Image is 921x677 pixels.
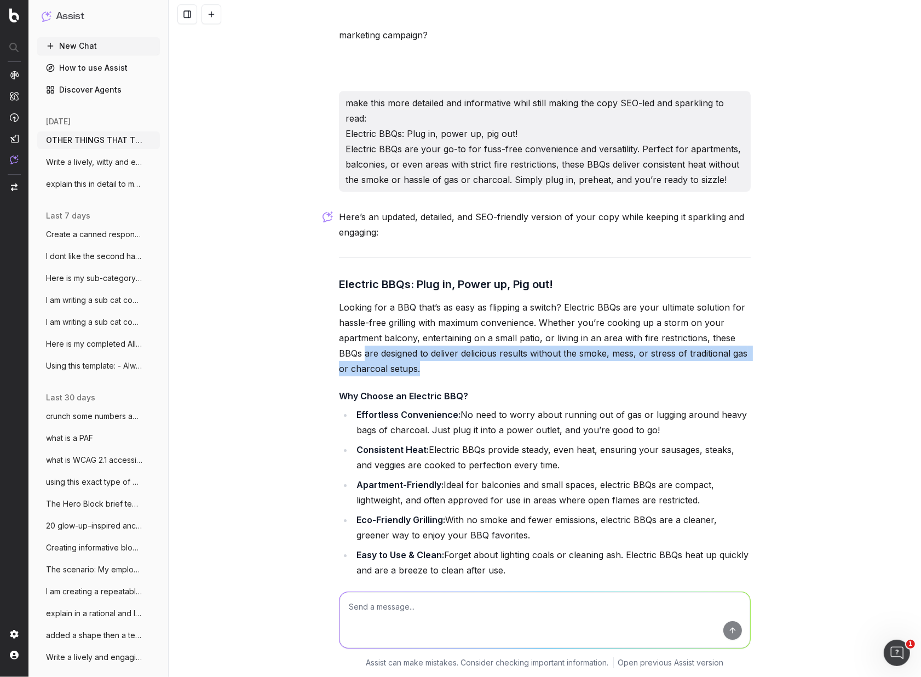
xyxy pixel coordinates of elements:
img: Assist [10,155,19,164]
li: No need to worry about running out of gas or lugging around heavy bags of charcoal. Just plug it ... [353,407,751,438]
span: Create a canned response from online fra [46,229,142,240]
span: what is WCAG 2.1 accessibility requireme [46,455,142,466]
span: I dont like the second half of this sent [46,251,142,262]
button: added a shape then a text box within on [37,627,160,644]
li: With no smoke and fewer emissions, electric BBQs are a cleaner, greener way to enjoy your BBQ fav... [353,512,751,543]
li: Forget about lighting coals or cleaning ash. Electric BBQs heat up quickly and are a breeze to cl... [353,547,751,578]
button: what is a PAF [37,429,160,447]
span: I am creating a repeatable prompt to gen [46,586,142,597]
img: Setting [10,630,19,639]
span: crunch some numbers and gather data to g [46,411,142,422]
img: My account [10,651,19,659]
button: Assist [42,9,156,24]
button: I am creating a repeatable prompt to gen [37,583,160,600]
button: Creating informative block (of this leng [37,539,160,556]
span: The Hero Block brief template Engaging [46,498,142,509]
img: Intelligence [10,91,19,101]
span: last 7 days [46,210,90,221]
li: Ideal for balconies and small spaces, electric BBQs are compact, lightweight, and often approved ... [353,477,751,508]
button: Here is my completed All BBQs content pa [37,335,160,353]
span: Here is my completed All BBQs content pa [46,338,142,349]
span: Here is my sub-category content brief fo [46,273,142,284]
span: I am writing a sub cat content creation [46,317,142,328]
button: Using this template: - Always use simple [37,357,160,375]
button: The Hero Block brief template Engaging [37,495,160,513]
img: Analytics [10,71,19,79]
button: what is WCAG 2.1 accessibility requireme [37,451,160,469]
button: New Chat [37,37,160,55]
p: Here’s an updated, detailed, and SEO-friendly version of your copy while keeping it sparkling and... [339,209,751,240]
button: Here is my sub-category content brief fo [37,269,160,287]
h3: Electric BBQs: Plug in, Power up, Pig out! [339,276,751,293]
button: explain this in detail to me (ecommerce [37,175,160,193]
button: 20 glow-up–inspired anchor text lines fo [37,517,160,535]
span: added a shape then a text box within on [46,630,142,641]
img: Switch project [11,183,18,191]
span: Write a lively, witty and engaging meta [46,157,142,168]
span: last 30 days [46,392,95,403]
span: explain in a rational and logical manner [46,608,142,619]
a: Open previous Assist version [618,657,724,668]
strong: Eco-Friendly Grilling: [356,514,445,525]
img: Assist [42,11,51,21]
span: what is a PAF [46,433,93,444]
a: Discover Agents [37,81,160,99]
span: 1 [906,640,915,649]
p: make this more detailed and informative whil still making the copy SEO-led and sparkling to read:... [346,95,744,187]
strong: Effortless Convenience: [356,409,460,420]
strong: Consistent Heat: [356,444,429,455]
h1: Assist [56,9,84,24]
span: OTHER THINGS THAT TIE IN WITH THIS AUSSI [46,135,142,146]
button: explain in a rational and logical manner [37,605,160,622]
img: Botify assist logo [323,211,333,222]
span: The scenario: My employee is on to a sec [46,564,142,575]
span: Creating informative block (of this leng [46,542,142,553]
button: Create a canned response from online fra [37,226,160,243]
button: Write a lively, witty and engaging meta [37,153,160,171]
strong: Easy to Use & Clean: [356,549,444,560]
button: The scenario: My employee is on to a sec [37,561,160,578]
button: I dont like the second half of this sent [37,248,160,265]
a: How to use Assist [37,59,160,77]
strong: Apartment-Friendly: [356,479,444,490]
p: Assist can make mistakes. Consider checking important information. [366,657,609,668]
span: using this exact type of content templat [46,477,142,487]
iframe: Intercom live chat [884,640,910,666]
span: 20 glow-up–inspired anchor text lines fo [46,520,142,531]
button: Write a lively and engaging metadescript [37,649,160,666]
li: Electric BBQs provide steady, even heat, ensuring your sausages, steaks, and veggies are cooked t... [353,442,751,473]
span: Using this template: - Always use simple [46,360,142,371]
p: Looking for a BBQ that’s as easy as flipping a switch? Electric BBQs are your ultimate solution f... [339,300,751,376]
span: Write a lively and engaging metadescript [46,652,142,663]
img: Botify logo [9,8,19,22]
img: Studio [10,134,19,143]
img: Activation [10,113,19,122]
button: crunch some numbers and gather data to g [37,408,160,425]
button: I am writing a sub cat content creation [37,291,160,309]
span: I am writing a sub cat content creation [46,295,142,306]
h4: Why Choose an Electric BBQ? [339,389,751,403]
button: OTHER THINGS THAT TIE IN WITH THIS AUSSI [37,131,160,149]
button: using this exact type of content templat [37,473,160,491]
button: I am writing a sub cat content creation [37,313,160,331]
span: explain this in detail to me (ecommerce [46,179,142,190]
span: [DATE] [46,116,71,127]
